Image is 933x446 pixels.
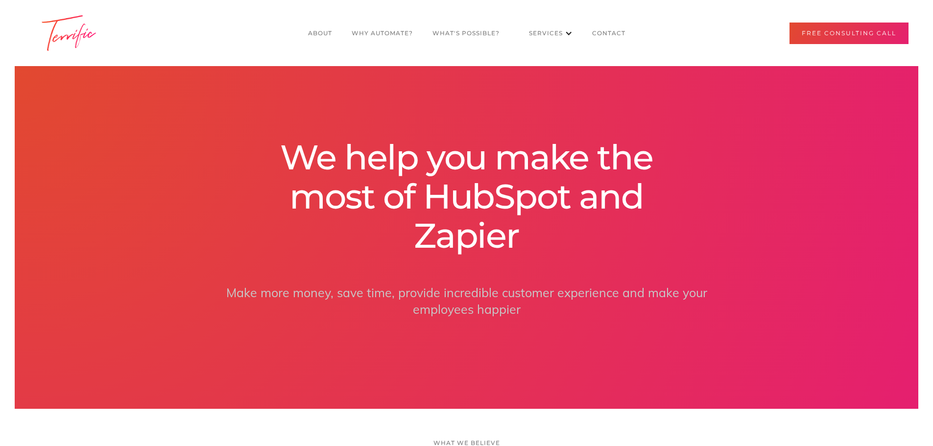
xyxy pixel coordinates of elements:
[24,15,113,51] img: Terrific Logo
[298,24,342,43] a: About
[802,28,896,38] div: Free Consulting Call
[24,15,113,51] a: home
[215,284,718,318] div: Make more money, save time, provide incredible customer experience and make your employees happier
[240,138,693,255] div: We help you make the most of HubSpot and Zapier
[509,14,582,52] div: Services
[519,24,563,43] a: Services
[789,23,909,44] a: Free Consulting Call
[342,24,423,43] a: Why Automate?
[582,24,635,43] a: CONTACT
[423,24,509,43] a: What's POssible?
